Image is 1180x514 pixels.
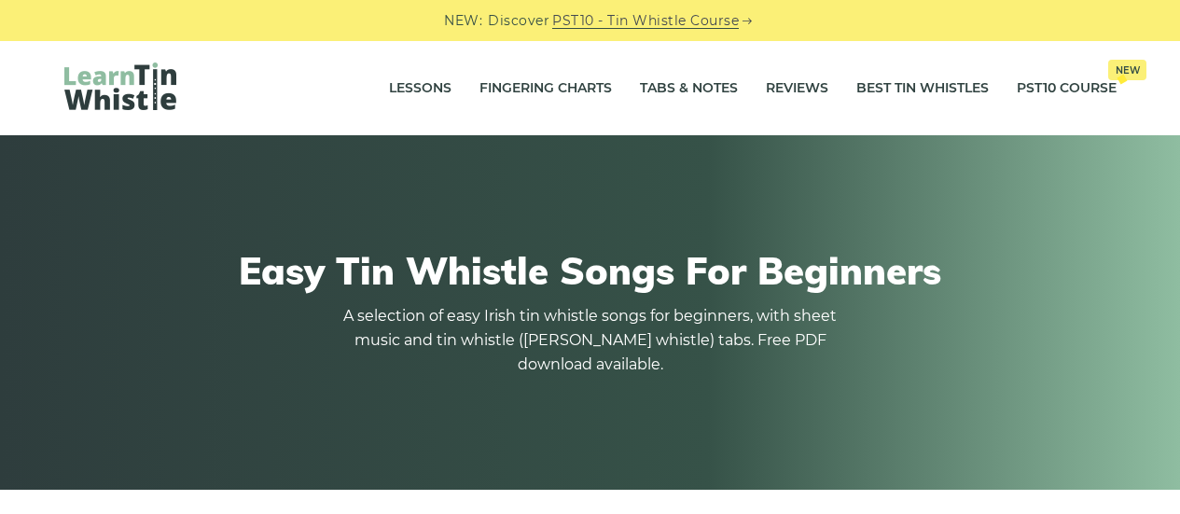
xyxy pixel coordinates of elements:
[1017,65,1117,112] a: PST10 CourseNew
[479,65,612,112] a: Fingering Charts
[64,63,176,110] img: LearnTinWhistle.com
[856,65,989,112] a: Best Tin Whistles
[1108,60,1146,80] span: New
[64,248,1117,293] h1: Easy Tin Whistle Songs For Beginners
[640,65,738,112] a: Tabs & Notes
[339,304,842,377] p: A selection of easy Irish tin whistle songs for beginners, with sheet music and tin whistle ([PER...
[389,65,451,112] a: Lessons
[766,65,828,112] a: Reviews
